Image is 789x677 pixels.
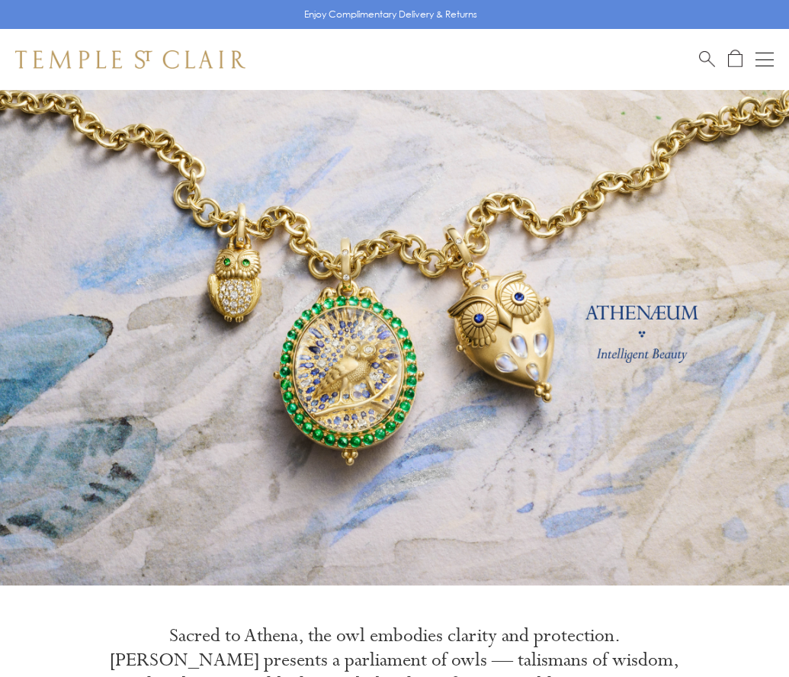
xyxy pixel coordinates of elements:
img: Temple St. Clair [15,50,245,69]
p: Enjoy Complimentary Delivery & Returns [304,7,477,22]
a: Search [699,50,715,69]
button: Open navigation [755,50,774,69]
a: Open Shopping Bag [728,50,742,69]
